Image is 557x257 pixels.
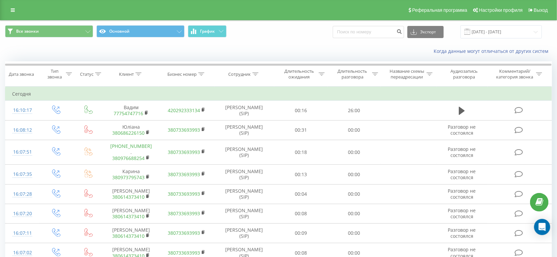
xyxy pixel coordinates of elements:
[274,223,328,243] td: 00:09
[448,227,476,239] span: Разговор не состоялся
[448,188,476,200] span: Разговор не состоялся
[327,140,381,165] td: 00:00
[448,207,476,220] span: Разговор не состоялся
[104,223,159,243] td: [PERSON_NAME]
[214,223,274,243] td: [PERSON_NAME] (SIP)
[327,101,381,120] td: 26:00
[214,101,274,120] td: [PERSON_NAME] (SIP)
[104,120,159,140] td: Юліана
[168,171,200,178] a: 380733693993
[327,223,381,243] td: 00:00
[12,188,33,201] div: 16:07:28
[274,165,328,184] td: 00:13
[112,174,145,181] a: 380973795743
[200,29,215,34] span: График
[274,101,328,120] td: 00:16
[327,184,381,204] td: 00:00
[104,101,159,120] td: Вадим
[110,143,152,149] a: [PHONE_NUMBER]
[96,25,185,37] button: Основной
[112,213,145,220] a: 380614373410
[114,110,143,117] a: 77754747716
[442,68,486,80] div: Аудиозапись разговора
[214,204,274,223] td: [PERSON_NAME] (SIP)
[274,184,328,204] td: 00:04
[112,155,145,161] a: 380976688254
[412,7,467,13] span: Реферальная программа
[281,68,317,80] div: Длительность ожидания
[12,207,33,220] div: 16:07:20
[214,140,274,165] td: [PERSON_NAME] (SIP)
[327,204,381,223] td: 00:00
[407,26,444,38] button: Экспорт
[479,7,523,13] span: Настройки профиля
[168,191,200,197] a: 380733693993
[104,204,159,223] td: [PERSON_NAME]
[12,124,33,137] div: 16:08:12
[112,194,145,200] a: 380614373410
[112,130,145,136] a: 380686226150
[274,204,328,223] td: 00:08
[119,71,134,77] div: Клиент
[495,68,534,80] div: Комментарий/категория звонка
[45,68,64,80] div: Тип звонка
[327,165,381,184] td: 00:00
[168,149,200,155] a: 380733693993
[5,87,552,101] td: Сегодня
[167,71,197,77] div: Бизнес номер
[104,184,159,204] td: [PERSON_NAME]
[80,71,93,77] div: Статус
[214,165,274,184] td: [PERSON_NAME] (SIP)
[228,71,251,77] div: Сотрудник
[448,146,476,158] span: Разговор не состоялся
[104,140,159,165] td: .
[12,146,33,159] div: 16:07:51
[9,71,34,77] div: Дата звонка
[274,140,328,165] td: 00:18
[112,233,145,239] a: 380614373410
[334,68,370,80] div: Длительность разговора
[168,107,200,114] a: 420292333134
[333,26,404,38] input: Поиск по номеру
[389,68,425,80] div: Название схемы переадресации
[214,184,274,204] td: [PERSON_NAME] (SIP)
[168,127,200,133] a: 380733693993
[188,25,227,37] button: График
[327,120,381,140] td: 00:00
[448,124,476,136] span: Разговор не состоялся
[534,7,548,13] span: Выход
[274,120,328,140] td: 00:31
[534,219,550,235] div: Open Intercom Messenger
[168,230,200,236] a: 380733693993
[16,29,39,34] span: Все звонки
[12,104,33,117] div: 16:10:17
[5,25,93,37] button: Все звонки
[168,250,200,256] a: 380733693993
[214,120,274,140] td: [PERSON_NAME] (SIP)
[12,227,33,240] div: 16:07:11
[168,210,200,217] a: 380733693993
[448,168,476,181] span: Разговор не состоялся
[104,165,159,184] td: Карина
[434,48,552,54] a: Когда данные могут отличаться от других систем
[12,168,33,181] div: 16:07:35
